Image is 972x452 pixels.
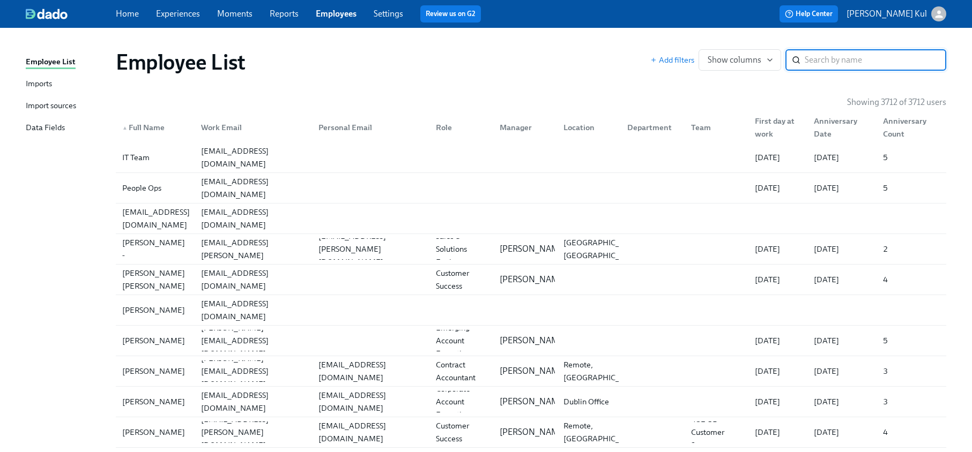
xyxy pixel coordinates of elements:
[682,117,746,138] div: Team
[118,117,192,138] div: ▲Full Name
[197,352,310,390] div: [PERSON_NAME][EMAIL_ADDRESS][DOMAIN_NAME]
[314,389,427,415] div: [EMAIL_ADDRESS][DOMAIN_NAME]
[270,9,299,19] a: Reports
[116,204,946,234] a: [EMAIL_ADDRESS][DOMAIN_NAME][EMAIL_ADDRESS][DOMAIN_NAME]
[847,8,927,20] p: [PERSON_NAME] Kul
[500,426,566,438] p: [PERSON_NAME]
[116,326,946,356] div: [PERSON_NAME][PERSON_NAME][EMAIL_ADDRESS][DOMAIN_NAME]Emerging Account Executive[PERSON_NAME][DAT...
[26,9,68,19] img: dado
[26,78,107,91] a: Imports
[197,175,310,201] div: [EMAIL_ADDRESS][DOMAIN_NAME]
[118,121,192,134] div: Full Name
[810,395,875,408] div: [DATE]
[879,426,944,439] div: 4
[751,115,805,140] div: First day at work
[879,395,944,408] div: 3
[495,121,555,134] div: Manager
[116,142,946,173] a: IT Team[EMAIL_ADDRESS][DOMAIN_NAME][DATE][DATE]5
[26,78,52,91] div: Imports
[314,121,427,134] div: Personal Email
[197,297,310,323] div: [EMAIL_ADDRESS][DOMAIN_NAME]
[118,334,192,347] div: [PERSON_NAME]
[316,9,357,19] a: Employees
[26,122,107,135] a: Data Fields
[879,365,944,378] div: 3
[708,55,772,65] span: Show columns
[751,243,805,255] div: [DATE]
[559,236,649,262] div: [GEOGRAPHIC_DATA], [GEOGRAPHIC_DATA]
[116,417,946,448] a: [PERSON_NAME][EMAIL_ADDRESS][PERSON_NAME][DOMAIN_NAME][EMAIL_ADDRESS][DOMAIN_NAME]Commercial Cust...
[192,117,310,138] div: Work Email
[314,230,427,268] div: [EMAIL_ADDRESS][PERSON_NAME][DOMAIN_NAME]
[116,49,246,75] h1: Employee List
[116,173,946,203] div: People Ops[EMAIL_ADDRESS][DOMAIN_NAME][DATE][DATE]5
[500,274,566,285] p: [PERSON_NAME]
[879,273,944,286] div: 4
[879,182,944,194] div: 5
[559,419,647,445] div: Remote, [GEOGRAPHIC_DATA]
[432,121,491,134] div: Role
[491,117,555,138] div: Manager
[780,5,838,22] button: Help Center
[810,334,875,347] div: [DATE]
[751,395,805,408] div: [DATE]
[810,243,875,255] div: [DATE]
[116,234,946,265] a: [PERSON_NAME] -[PERSON_NAME][EMAIL_ADDRESS][PERSON_NAME][DOMAIN_NAME][EMAIL_ADDRESS][PERSON_NAME]...
[118,304,192,317] div: [PERSON_NAME]
[687,413,746,451] div: 482 UB Customer Success
[116,387,946,417] a: [PERSON_NAME][EMAIL_ADDRESS][DOMAIN_NAME][EMAIL_ADDRESS][DOMAIN_NAME]Corporate Account Executive[...
[116,295,946,326] a: [PERSON_NAME][EMAIL_ADDRESS][DOMAIN_NAME]
[810,426,875,439] div: [DATE]
[699,49,781,71] button: Show columns
[847,6,946,21] button: [PERSON_NAME] Kul
[118,395,192,408] div: [PERSON_NAME]
[420,5,481,22] button: Review us on G2
[751,426,805,439] div: [DATE]
[116,387,946,417] div: [PERSON_NAME][EMAIL_ADDRESS][DOMAIN_NAME][EMAIL_ADDRESS][DOMAIN_NAME]Corporate Account Executive[...
[559,395,619,408] div: Dublin Office
[623,121,682,134] div: Department
[116,265,946,295] a: [PERSON_NAME] [PERSON_NAME][EMAIL_ADDRESS][DOMAIN_NAME]Senior Enterprise Customer Success Manager...
[805,49,946,71] input: Search by name
[751,334,805,347] div: [DATE]
[500,243,566,255] p: [PERSON_NAME]
[26,100,107,113] a: Import sources
[197,321,310,360] div: [PERSON_NAME][EMAIL_ADDRESS][DOMAIN_NAME]
[26,122,65,135] div: Data Fields
[751,182,805,194] div: [DATE]
[805,117,875,138] div: Anniversary Date
[374,9,403,19] a: Settings
[879,334,944,347] div: 5
[847,96,946,108] p: Showing 3712 of 3712 users
[118,236,192,262] div: [PERSON_NAME] -
[116,356,946,387] a: [PERSON_NAME][PERSON_NAME][EMAIL_ADDRESS][DOMAIN_NAME][EMAIL_ADDRESS][DOMAIN_NAME]Contract Accoun...
[500,335,566,346] p: [PERSON_NAME]
[314,419,427,445] div: [EMAIL_ADDRESS][DOMAIN_NAME]
[559,121,619,134] div: Location
[432,230,491,268] div: Sales & Solutions Engineer
[197,145,310,170] div: [EMAIL_ADDRESS][DOMAIN_NAME]
[879,115,944,140] div: Anniversary Count
[118,206,194,231] div: [EMAIL_ADDRESS][DOMAIN_NAME]
[555,117,619,138] div: Location
[746,117,805,138] div: First day at work
[197,413,310,451] div: [EMAIL_ADDRESS][PERSON_NAME][DOMAIN_NAME]
[427,117,491,138] div: Role
[559,358,647,384] div: Remote, [GEOGRAPHIC_DATA]
[122,125,128,131] span: ▲
[810,115,875,140] div: Anniversary Date
[118,267,192,292] div: [PERSON_NAME] [PERSON_NAME]
[432,241,491,318] div: Senior Enterprise Customer Success Manager - Growth
[116,173,946,204] a: People Ops[EMAIL_ADDRESS][DOMAIN_NAME][DATE][DATE]5
[879,243,944,255] div: 2
[156,9,200,19] a: Experiences
[500,396,566,408] p: [PERSON_NAME]
[810,273,875,286] div: [DATE]
[687,121,746,134] div: Team
[197,267,310,292] div: [EMAIL_ADDRESS][DOMAIN_NAME]
[118,426,192,439] div: [PERSON_NAME]
[314,358,427,384] div: [EMAIL_ADDRESS][DOMAIN_NAME]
